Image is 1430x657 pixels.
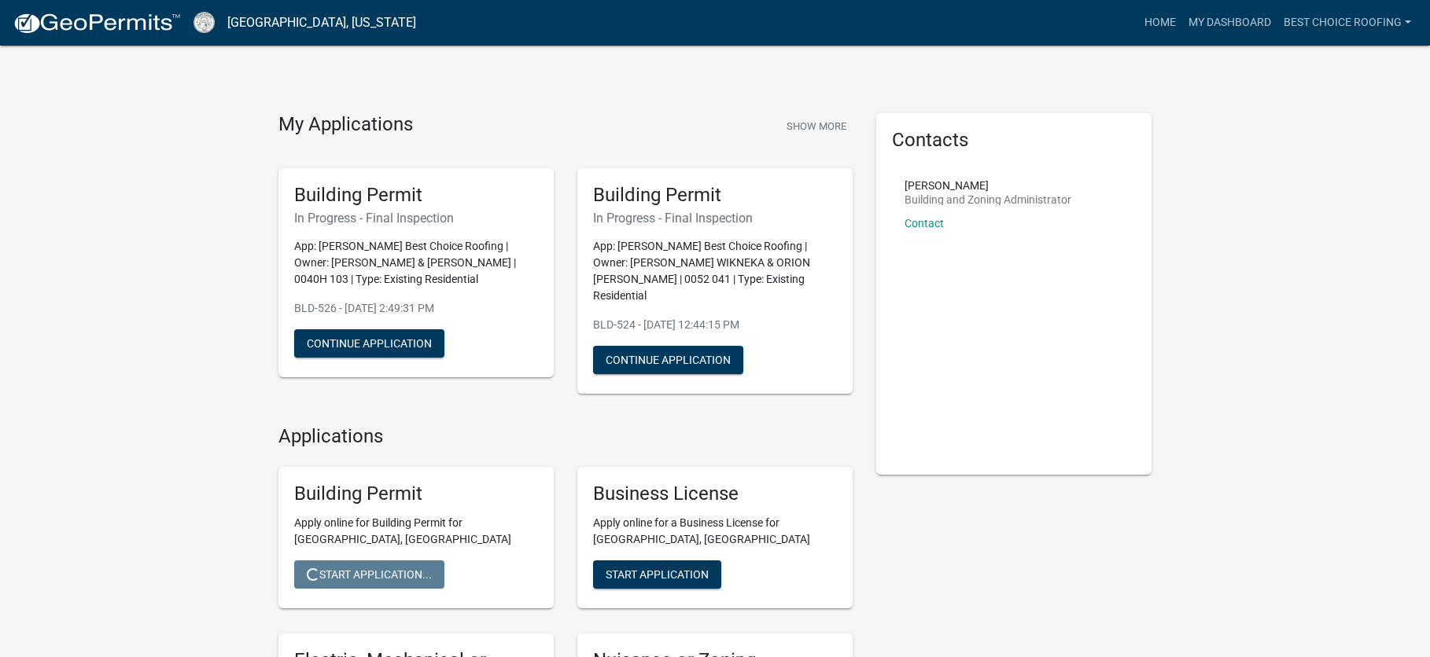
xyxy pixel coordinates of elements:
p: Apply online for Building Permit for [GEOGRAPHIC_DATA], [GEOGRAPHIC_DATA] [294,515,538,548]
a: Contact [905,217,944,229]
a: My Dashboard [1182,8,1277,38]
p: [PERSON_NAME] [905,180,1071,191]
button: Start Application [593,560,721,589]
p: App: [PERSON_NAME] Best Choice Roofing | Owner: [PERSON_NAME] WIKNEKA & ORION [PERSON_NAME] | 005... [593,238,837,304]
p: App: [PERSON_NAME] Best Choice Roofing | Owner: [PERSON_NAME] & [PERSON_NAME] | 0040H 103 | Type:... [294,238,538,288]
a: Home [1138,8,1182,38]
p: BLD-526 - [DATE] 2:49:31 PM [294,300,538,317]
a: Best Choice Roofing [1277,8,1417,38]
span: Start Application... [307,568,432,581]
h5: Building Permit [593,184,837,207]
p: Building and Zoning Administrator [905,194,1071,205]
img: Cook County, Georgia [193,12,215,33]
button: Continue Application [593,346,743,374]
h5: Business License [593,483,837,505]
h6: In Progress - Final Inspection [294,211,538,226]
a: [GEOGRAPHIC_DATA], [US_STATE] [227,9,416,36]
p: Apply online for a Business License for [GEOGRAPHIC_DATA], [GEOGRAPHIC_DATA] [593,515,837,548]
button: Continue Application [294,329,444,358]
h5: Building Permit [294,483,538,505]
h6: In Progress - Final Inspection [593,211,837,226]
p: BLD-524 - [DATE] 12:44:15 PM [593,317,837,333]
h4: Applications [278,425,853,448]
h5: Building Permit [294,184,538,207]
button: Start Application... [294,560,444,589]
button: Show More [780,113,853,139]
h4: My Applications [278,113,413,137]
span: Start Application [606,568,709,581]
h5: Contacts [892,129,1136,152]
